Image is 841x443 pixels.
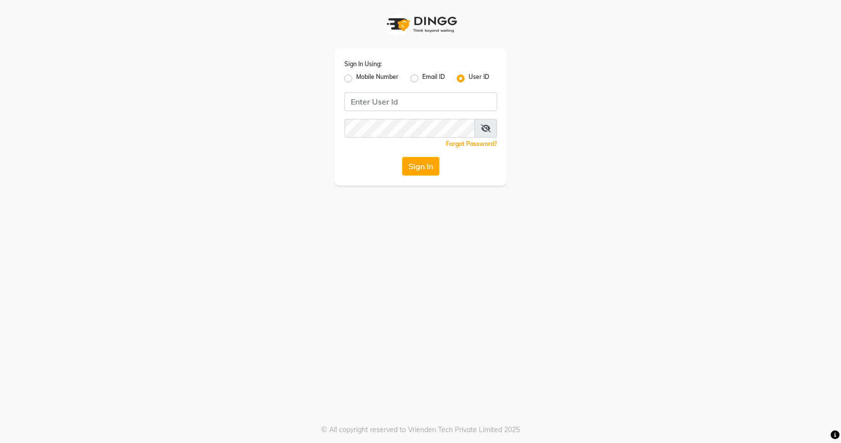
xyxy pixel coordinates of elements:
[402,157,439,176] button: Sign In
[446,140,497,148] a: Forgot Password?
[356,73,399,84] label: Mobile Number
[422,73,445,84] label: Email ID
[344,92,497,111] input: Username
[469,73,489,84] label: User ID
[344,60,382,69] label: Sign In Using:
[344,119,475,138] input: Username
[381,10,460,39] img: logo1.svg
